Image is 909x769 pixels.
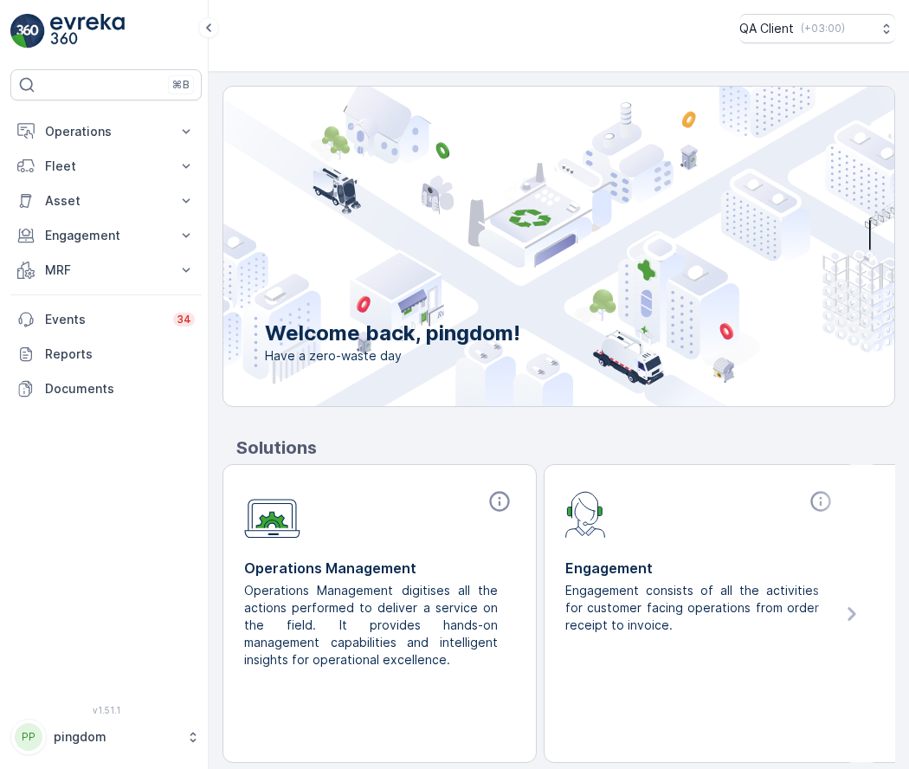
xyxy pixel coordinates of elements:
img: city illustration [145,87,894,406]
img: module-icon [565,489,606,538]
img: module-icon [244,489,300,539]
p: Events [45,311,163,328]
p: Reports [45,346,195,363]
img: logo [10,14,45,48]
div: PP [15,723,42,751]
button: Operations [10,114,202,149]
p: Operations Management [244,558,515,578]
button: Engagement [10,218,202,253]
button: MRF [10,253,202,288]
a: Events34 [10,302,202,337]
p: pingdom [54,728,177,746]
a: Documents [10,372,202,406]
p: Fleet [45,158,167,175]
span: v 1.51.1 [10,705,202,715]
button: PPpingdom [10,719,202,755]
p: Asset [45,192,167,210]
button: Fleet [10,149,202,184]
p: QA Client [739,20,794,37]
p: Engagement consists of all the activities for customer facing operations from order receipt to in... [565,582,822,634]
p: Documents [45,380,195,397]
p: Engagement [45,227,167,244]
p: MRF [45,262,167,279]
p: Engagement [565,558,836,578]
p: ( +03:00 ) [801,22,845,36]
button: QA Client(+03:00) [739,14,895,43]
p: Operations [45,123,167,140]
p: Welcome back, pingdom! [265,320,520,347]
span: Have a zero-waste day [265,347,520,365]
p: ⌘B [172,78,190,92]
img: logo_light-DOdMpM7g.png [50,14,125,48]
p: 34 [177,313,191,326]
a: Reports [10,337,202,372]
p: Operations Management digitises all the actions performed to deliver a service on the field. It p... [244,582,501,669]
p: Solutions [236,435,895,461]
button: Asset [10,184,202,218]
